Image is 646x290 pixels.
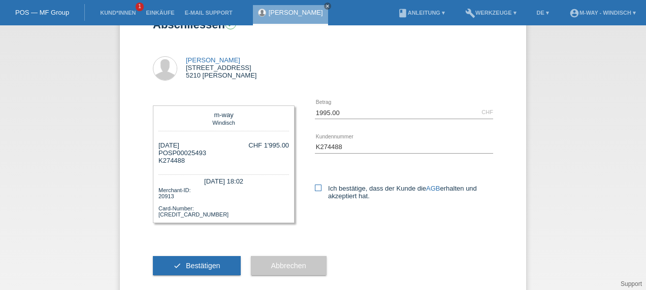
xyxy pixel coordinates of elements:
i: book [398,8,408,18]
i: check [173,262,181,270]
div: m-way [161,111,286,119]
button: Abbrechen [251,256,327,275]
a: [PERSON_NAME] [269,9,323,16]
i: close [325,4,330,9]
div: Merchant-ID: 20913 Card-Number: [CREDIT_CARD_NUMBER] [158,186,289,217]
div: [DATE] 18:02 [158,174,289,186]
a: close [324,3,331,10]
a: AGB [426,185,440,192]
i: build [465,8,475,18]
div: CHF [481,109,493,115]
button: check Bestätigen [153,256,241,275]
a: Support [621,280,642,287]
div: [DATE] POSP00025493 [158,141,206,164]
a: [PERSON_NAME] [186,56,240,64]
a: DE ▾ [532,10,554,16]
label: Ich bestätige, dass der Kunde die erhalten und akzeptiert hat. [315,185,493,200]
a: bookAnleitung ▾ [393,10,450,16]
span: Abbrechen [271,262,306,270]
a: Kund*innen [95,10,141,16]
a: POS — MF Group [15,9,69,16]
div: CHF 1'995.00 [248,141,289,149]
a: E-Mail Support [180,10,238,16]
a: Einkäufe [141,10,179,16]
i: account_circle [569,8,579,18]
div: Windisch [161,119,286,126]
div: [STREET_ADDRESS] 5210 [PERSON_NAME] [186,56,256,79]
a: buildWerkzeuge ▾ [460,10,522,16]
span: 1 [136,3,144,11]
a: account_circlem-way - Windisch ▾ [564,10,641,16]
span: K274488 [158,157,185,164]
span: Bestätigen [186,262,220,270]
